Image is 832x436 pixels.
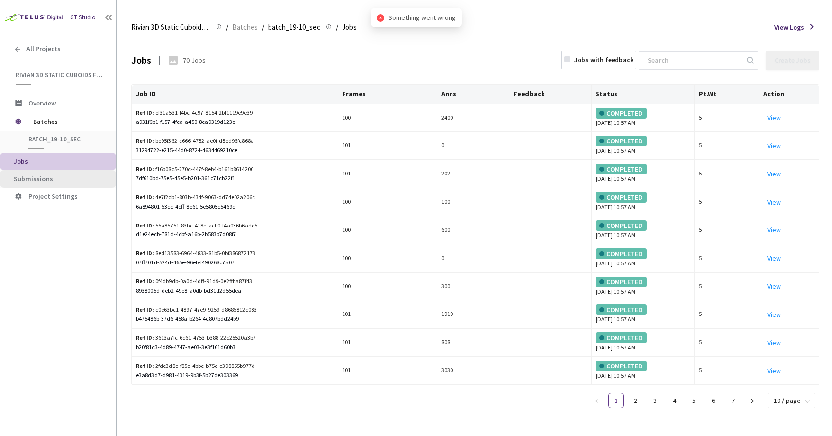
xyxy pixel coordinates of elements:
[767,198,781,207] a: View
[592,85,695,104] th: Status
[596,361,690,381] div: [DATE] 10:57 AM
[131,21,210,33] span: Rivian 3D Static Cuboids fixed[2024-25]
[136,230,334,239] div: d1e24ecb-781d-4cbf-a16b-2b583b7d08f7
[131,52,151,68] div: Jobs
[596,108,647,119] div: COMPLETED
[70,13,96,22] div: GT Studio
[695,160,729,188] td: 5
[136,165,154,173] b: Ref ID:
[262,21,264,33] li: /
[695,357,729,385] td: 5
[767,338,781,347] a: View
[596,220,690,240] div: [DATE] 10:57 AM
[767,226,781,234] a: View
[596,192,647,203] div: COMPLETED
[136,109,154,116] b: Ref ID:
[725,393,741,408] li: 7
[596,304,647,315] div: COMPLETED
[338,300,437,329] td: 101
[596,220,647,231] div: COMPLETED
[136,165,260,174] div: f16b08c5-270c-447f-8eb4-b161b8614200
[706,393,721,408] a: 6
[775,56,811,64] div: Create Jobs
[648,393,662,408] a: 3
[628,393,643,408] a: 2
[596,192,690,212] div: [DATE] 10:57 AM
[136,371,334,380] div: e3a8d3d7-d981-4319-9b3f-5b27de303369
[338,216,437,244] td: 100
[437,216,509,244] td: 600
[596,164,690,184] div: [DATE] 10:57 AM
[14,174,53,183] span: Submissions
[268,21,320,33] span: batch_19-10_sec
[338,85,437,104] th: Frames
[596,277,690,296] div: [DATE] 10:57 AM
[509,85,592,104] th: Feedback
[667,393,682,408] li: 4
[136,118,334,127] div: a931f6b1-f157-4fca-a450-8ea9319d123e
[136,202,334,211] div: 6a894801-53cc-4cff-8e61-5e5805c5469c
[767,310,781,319] a: View
[767,170,781,178] a: View
[136,249,154,257] b: Ref ID:
[628,393,643,408] li: 2
[767,141,781,150] a: View
[136,334,154,341] b: Ref ID:
[609,393,623,408] a: 1
[377,14,384,22] span: close-circle
[336,21,338,33] li: /
[136,333,260,343] div: 3613a7fc-6c61-4753-b388-22c25520a3b7
[744,393,760,408] button: right
[596,248,647,259] div: COMPLETED
[767,113,781,122] a: View
[695,329,729,357] td: 5
[767,366,781,375] a: View
[705,393,721,408] li: 6
[136,258,334,267] div: 07ff701d-524d-465e-96eb-f490268c7a07
[28,135,100,143] span: batch_19-10_sec
[136,137,154,144] b: Ref ID:
[437,160,509,188] td: 202
[695,188,729,216] td: 5
[437,357,509,385] td: 3030
[695,104,729,132] td: 5
[589,393,604,408] li: Previous Page
[136,221,260,230] div: 55a85751-83bc-418e-acb0-f4a036b6adc5
[232,21,258,33] span: Batches
[667,393,682,408] a: 4
[695,300,729,329] td: 5
[136,222,154,229] b: Ref ID:
[437,329,509,357] td: 808
[437,188,509,216] td: 100
[136,343,334,352] div: b20f81c3-4d89-4747-ae03-3e3f161d60b3
[767,282,781,291] a: View
[338,132,437,160] td: 101
[136,286,334,296] div: 8938005d-deb2-49e8-a0db-bd31d2d55dea
[437,300,509,329] td: 1919
[338,188,437,216] td: 100
[136,277,260,286] div: 0f4db9db-0a0d-4dff-91d9-0e2ffba87f43
[136,193,260,202] div: 4e7f2cb1-803b-434f-9063-dd74e02a206c
[136,362,260,371] div: 2fde3d8c-f85c-4bbc-b75c-c398855b977d
[594,398,599,404] span: left
[136,174,334,183] div: 7df610bd-75e5-45e5-b201-361c71cb22f1
[596,277,647,287] div: COMPLETED
[687,393,701,408] a: 5
[437,104,509,132] td: 2400
[230,21,260,32] a: Batches
[136,362,154,369] b: Ref ID:
[26,45,61,53] span: All Projects
[767,254,781,262] a: View
[132,85,338,104] th: Job ID
[695,216,729,244] td: 5
[596,248,690,268] div: [DATE] 10:57 AM
[14,157,28,166] span: Jobs
[136,137,260,146] div: be95f362-c666-4782-ae0f-d8ed96fc868a
[388,12,456,23] span: Something went wrong
[642,52,745,69] input: Search
[342,21,357,33] span: Jobs
[596,304,690,324] div: [DATE] 10:57 AM
[695,132,729,160] td: 5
